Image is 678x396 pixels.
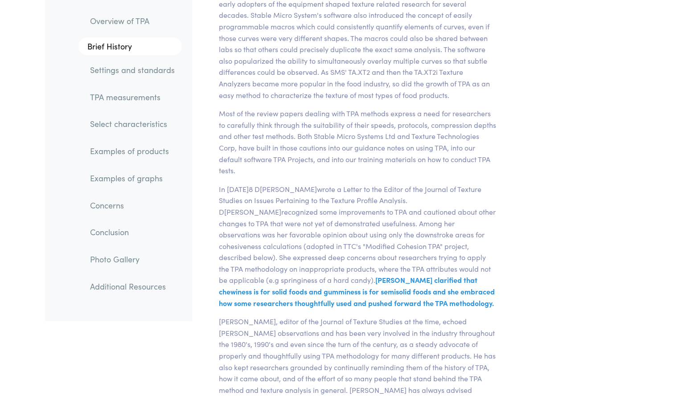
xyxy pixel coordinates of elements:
a: TPA measurements [83,87,182,107]
a: Additional Resources [83,276,182,297]
a: Concerns [83,195,182,216]
p: Most of the review papers dealing with TPA methods express a need for researchers to carefully th... [214,108,502,176]
a: Conclusion [83,222,182,243]
a: Select characteristics [83,114,182,135]
a: Settings and standards [83,60,182,80]
p: In [DATE]8 D[PERSON_NAME]wrote a Letter to the Editor of the Journal of Texture Studies on Issues... [214,184,502,309]
span: [PERSON_NAME] clarified that chewiness is for solid foods and gumminess is for semisolid foods an... [219,275,495,307]
a: Examples of graphs [83,168,182,188]
a: Examples of products [83,141,182,162]
a: Brief History [78,38,182,56]
a: Photo Gallery [83,249,182,269]
a: Overview of TPA [83,11,182,31]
